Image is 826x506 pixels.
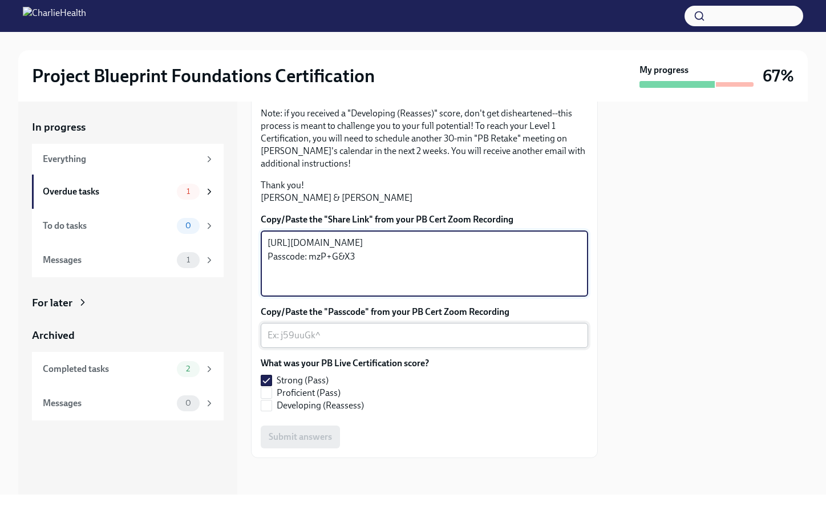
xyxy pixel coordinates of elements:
p: Thank you! [PERSON_NAME] & [PERSON_NAME] [261,179,588,204]
span: 1 [180,187,197,196]
label: Copy/Paste the "Share Link" from your PB Cert Zoom Recording [261,213,588,226]
strong: My progress [639,64,689,76]
a: Overdue tasks1 [32,175,224,209]
div: To do tasks [43,220,172,232]
span: 0 [179,221,198,230]
div: For later [32,295,72,310]
h3: 67% [763,66,794,86]
a: Archived [32,328,224,343]
img: CharlieHealth [23,7,86,25]
span: Strong (Pass) [277,374,329,387]
a: Everything [32,144,224,175]
div: Completed tasks [43,363,172,375]
textarea: [URL][DOMAIN_NAME] Passcode: mzP+G&X3 [268,236,581,291]
span: Developing (Reassess) [277,399,364,412]
label: What was your PB Live Certification score? [261,357,429,370]
div: Overdue tasks [43,185,172,198]
a: For later [32,295,224,310]
a: To do tasks0 [32,209,224,243]
span: Proficient (Pass) [277,387,341,399]
div: Messages [43,397,172,410]
span: 2 [179,365,197,373]
p: Note: if you received a "Developing (Reasses)" score, don't get disheartened--this process is mea... [261,107,588,170]
a: In progress [32,120,224,135]
a: Messages0 [32,386,224,420]
label: Copy/Paste the "Passcode" from your PB Cert Zoom Recording [261,306,588,318]
span: 0 [179,399,198,407]
h2: Project Blueprint Foundations Certification [32,64,375,87]
a: Messages1 [32,243,224,277]
div: Everything [43,153,200,165]
div: Messages [43,254,172,266]
a: Completed tasks2 [32,352,224,386]
span: 1 [180,256,197,264]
